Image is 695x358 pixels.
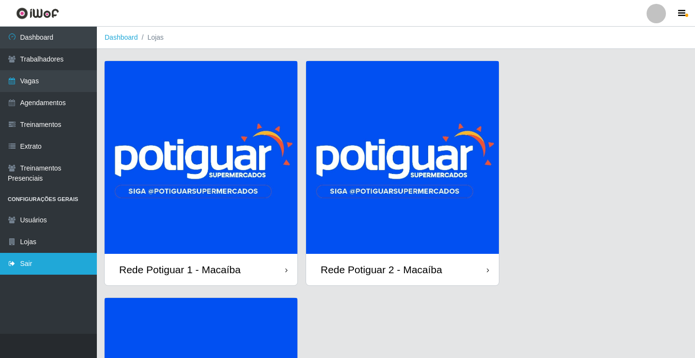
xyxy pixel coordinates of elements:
a: Rede Potiguar 2 - Macaíba [306,61,499,285]
nav: breadcrumb [97,27,695,49]
img: cardImg [306,61,499,254]
img: CoreUI Logo [16,7,59,19]
div: Rede Potiguar 2 - Macaíba [321,264,442,276]
a: Dashboard [105,33,138,41]
a: Rede Potiguar 1 - Macaíba [105,61,297,285]
img: cardImg [105,61,297,254]
div: Rede Potiguar 1 - Macaíba [119,264,241,276]
li: Lojas [138,32,164,43]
